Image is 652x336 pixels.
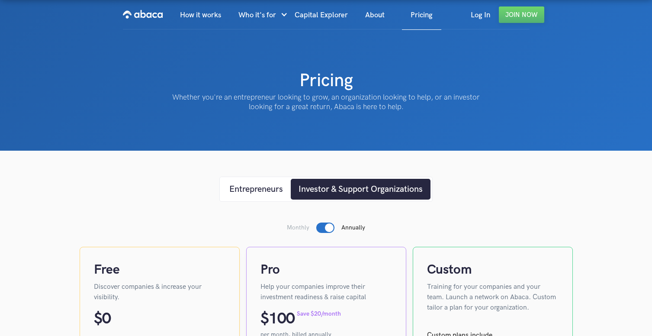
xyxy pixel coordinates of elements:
[299,69,353,93] h1: Pricing
[260,261,392,278] h4: Pro
[427,282,559,313] p: Training for your companies and your team. Launch a network on Abaca. Custom tailor a plan for yo...
[269,310,295,329] p: 100
[402,0,441,30] a: Pricing
[102,310,111,329] p: 0
[427,261,559,278] h4: Custom
[123,0,163,29] a: home
[297,310,341,318] p: Save $20/month
[94,282,225,303] p: Discover companies & increase your visibility.
[286,0,357,30] a: Capital Explorer
[171,0,230,30] a: How it works
[123,7,163,21] img: Abaca logo
[462,0,499,30] a: Log In
[94,261,225,278] h4: Free
[299,183,423,196] div: Investor & Support Organizations
[260,282,392,303] p: Help your companies improve their investment readiness & raise capital
[357,0,393,30] a: About
[238,0,286,30] div: Who it's for
[260,310,269,329] p: $
[238,0,276,30] div: Who it's for
[166,93,486,112] p: Whether you're an entrepreneur looking to grow, an organization looking to help, or an investor l...
[229,183,283,196] div: Entrepreneurs
[94,310,102,329] p: $
[287,223,309,232] p: Monthly
[341,223,365,232] p: Annually
[499,6,544,23] a: Join Now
